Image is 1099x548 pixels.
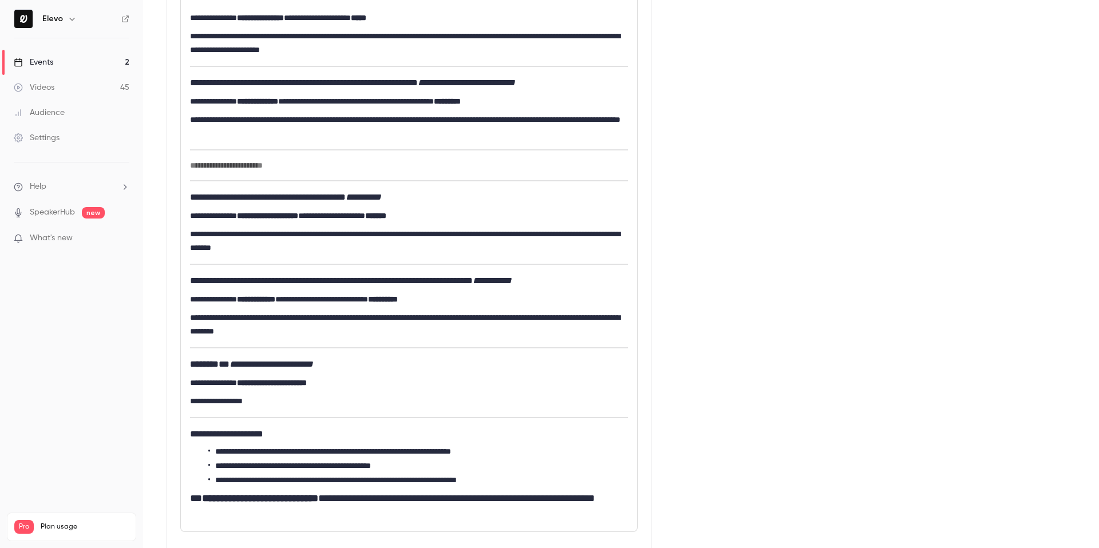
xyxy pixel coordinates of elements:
div: Settings [14,132,60,144]
span: Help [30,181,46,193]
span: What's new [30,232,73,244]
img: Elevo [14,10,33,28]
div: Events [14,57,53,68]
div: Videos [14,82,54,93]
span: Plan usage [41,522,129,531]
li: help-dropdown-opener [14,181,129,193]
span: Pro [14,520,34,534]
div: Audience [14,107,65,118]
a: SpeakerHub [30,207,75,219]
span: new [82,207,105,219]
iframe: Noticeable Trigger [116,233,129,244]
h6: Elevo [42,13,63,25]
